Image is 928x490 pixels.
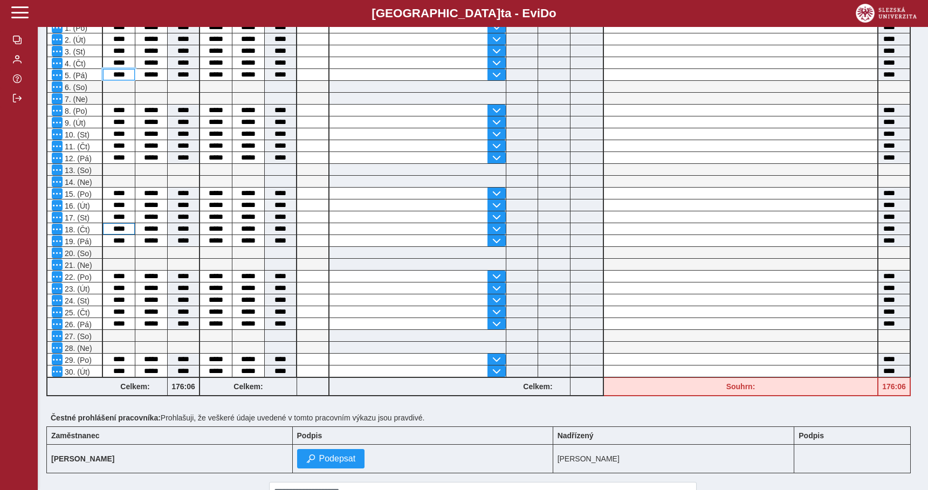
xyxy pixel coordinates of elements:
span: 13. (So) [63,166,92,175]
b: Souhrn: [726,382,755,391]
button: Menu [52,366,63,377]
span: o [549,6,556,20]
button: Menu [52,283,63,294]
span: 8. (Po) [63,107,87,115]
button: Menu [52,212,63,223]
span: 29. (Po) [63,356,92,364]
span: D [540,6,549,20]
div: Fond pracovní doby (176 h) a součet hodin (176:06 h) se neshodují! [604,377,878,396]
button: Menu [52,70,63,80]
span: 1. (Po) [63,24,87,32]
button: Menu [52,188,63,199]
b: Celkem: [103,382,167,391]
b: 176:06 [878,382,910,391]
button: Menu [52,164,63,175]
td: [PERSON_NAME] [553,445,794,473]
span: Podepsat [319,454,356,464]
span: 25. (Čt) [63,308,90,317]
span: 4. (Čt) [63,59,86,68]
button: Menu [52,247,63,258]
button: Podepsat [297,449,365,468]
span: 9. (Út) [63,119,86,127]
span: 26. (Pá) [63,320,92,329]
button: Menu [52,224,63,234]
button: Menu [52,46,63,57]
b: [GEOGRAPHIC_DATA] a - Evi [32,6,896,20]
b: Nadřízený [558,431,594,440]
img: logo_web_su.png [856,4,917,23]
button: Menu [52,22,63,33]
button: Menu [52,354,63,365]
div: Fond pracovní doby (176 h) a součet hodin (176:06 h) se neshodují! [878,377,911,396]
span: 11. (Čt) [63,142,90,151]
span: 24. (St) [63,296,90,305]
span: 27. (So) [63,332,92,341]
button: Menu [52,271,63,282]
button: Menu [52,93,63,104]
span: 19. (Pá) [63,237,92,246]
button: Menu [52,330,63,341]
b: Čestné prohlášení pracovníka: [51,413,161,422]
span: 10. (St) [63,130,90,139]
span: 20. (So) [63,249,92,258]
span: 6. (So) [63,83,87,92]
span: 18. (Čt) [63,225,90,234]
button: Menu [52,236,63,246]
span: 22. (Po) [63,273,92,281]
button: Menu [52,153,63,163]
span: 15. (Po) [63,190,92,198]
b: Celkem: [200,382,297,391]
span: 23. (Út) [63,285,90,293]
span: t [500,6,504,20]
button: Menu [52,117,63,128]
span: 7. (Ne) [63,95,88,103]
button: Menu [52,342,63,353]
button: Menu [52,295,63,306]
button: Menu [52,129,63,140]
span: 17. (St) [63,213,90,222]
span: 14. (Ne) [63,178,92,187]
span: 3. (St) [63,47,85,56]
span: 5. (Pá) [63,71,87,80]
span: 21. (Ne) [63,261,92,270]
b: Podpis [297,431,322,440]
b: Celkem: [506,382,570,391]
span: 16. (Út) [63,202,90,210]
button: Menu [52,319,63,329]
b: [PERSON_NAME] [51,454,114,463]
button: Menu [52,105,63,116]
span: 2. (Út) [63,36,86,44]
button: Menu [52,200,63,211]
div: Prohlašuji, že veškeré údaje uvedené v tomto pracovním výkazu jsou pravdivé. [46,409,919,426]
b: Zaměstnanec [51,431,99,440]
span: 12. (Pá) [63,154,92,163]
b: 176:06 [168,382,199,391]
b: Podpis [799,431,824,440]
button: Menu [52,259,63,270]
span: 30. (Út) [63,368,90,376]
button: Menu [52,141,63,151]
button: Menu [52,34,63,45]
button: Menu [52,81,63,92]
button: Menu [52,176,63,187]
button: Menu [52,307,63,318]
button: Menu [52,58,63,68]
span: 28. (Ne) [63,344,92,353]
